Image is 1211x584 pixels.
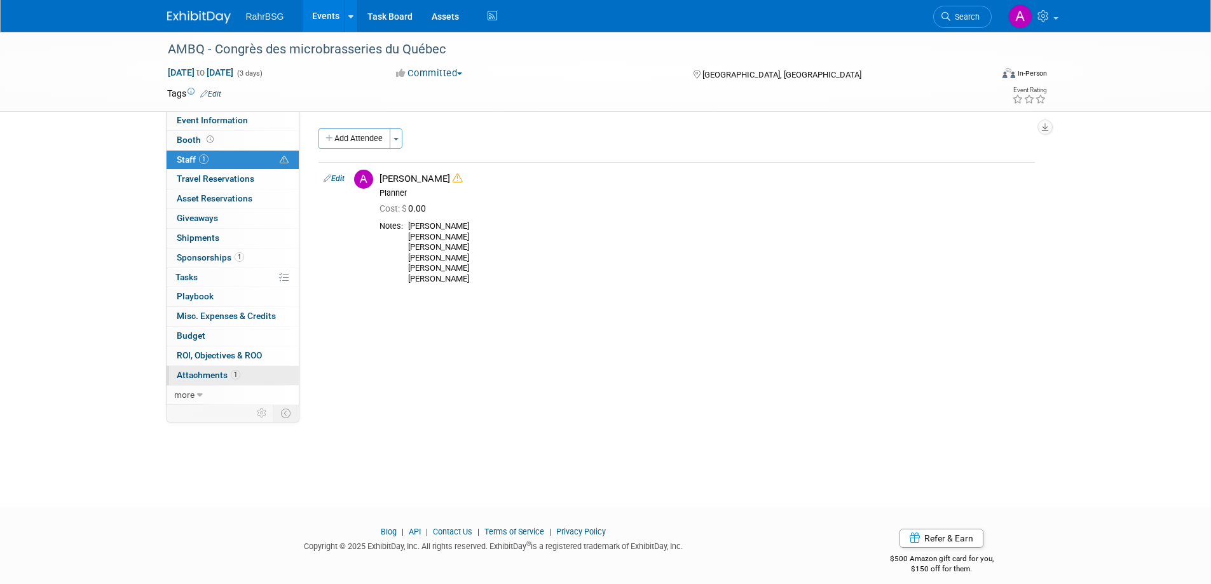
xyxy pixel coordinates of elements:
[177,233,219,243] span: Shipments
[380,188,1030,198] div: Planner
[167,11,231,24] img: ExhibitDay
[380,221,403,231] div: Notes:
[231,370,240,379] span: 1
[195,67,207,78] span: to
[167,87,221,100] td: Tags
[1002,68,1015,78] img: Format-Inperson.png
[409,527,421,536] a: API
[177,330,205,341] span: Budget
[235,252,244,262] span: 1
[433,527,472,536] a: Contact Us
[167,268,299,287] a: Tasks
[167,131,299,150] a: Booth
[177,252,244,262] span: Sponsorships
[1012,87,1046,93] div: Event Rating
[246,11,284,22] span: RahrBSG
[423,527,431,536] span: |
[408,221,1030,284] div: [PERSON_NAME] [PERSON_NAME] [PERSON_NAME] [PERSON_NAME] [PERSON_NAME] [PERSON_NAME]
[167,67,234,78] span: [DATE] [DATE]
[167,327,299,346] a: Budget
[354,170,373,189] img: A.jpg
[484,527,544,536] a: Terms of Service
[177,311,276,321] span: Misc. Expenses & Credits
[251,405,273,421] td: Personalize Event Tab Strip
[200,90,221,98] a: Edit
[839,564,1044,574] div: $150 off for them.
[167,111,299,130] a: Event Information
[167,189,299,208] a: Asset Reservations
[917,66,1048,85] div: Event Format
[546,527,554,536] span: |
[177,115,248,125] span: Event Information
[177,135,216,145] span: Booth
[175,272,198,282] span: Tasks
[474,527,482,536] span: |
[526,540,531,547] sup: ®
[273,405,299,421] td: Toggle Event Tabs
[177,193,252,203] span: Asset Reservations
[380,203,431,214] span: 0.00
[177,154,209,165] span: Staff
[167,346,299,365] a: ROI, Objectives & ROO
[167,386,299,405] a: more
[1017,69,1047,78] div: In-Person
[324,174,345,183] a: Edit
[1008,4,1032,29] img: Anna-Lisa Brewer
[167,229,299,248] a: Shipments
[167,151,299,170] a: Staff1
[900,529,983,548] a: Refer & Earn
[380,203,408,214] span: Cost: $
[280,154,289,166] span: Potential Scheduling Conflict -- at least one attendee is tagged in another overlapping event.
[381,527,397,536] a: Blog
[167,366,299,385] a: Attachments1
[556,527,606,536] a: Privacy Policy
[950,12,980,22] span: Search
[380,173,1030,185] div: [PERSON_NAME]
[199,154,209,164] span: 1
[177,350,262,360] span: ROI, Objectives & ROO
[453,173,462,183] i: Double-book Warning!
[167,307,299,326] a: Misc. Expenses & Credits
[167,538,821,552] div: Copyright © 2025 ExhibitDay, Inc. All rights reserved. ExhibitDay is a registered trademark of Ex...
[839,545,1044,574] div: $500 Amazon gift card for you,
[399,527,407,536] span: |
[167,170,299,189] a: Travel Reservations
[167,287,299,306] a: Playbook
[177,173,254,184] span: Travel Reservations
[163,38,973,61] div: AMBQ - Congrès des microbrasseries du Québec
[167,209,299,228] a: Giveaways
[177,291,214,301] span: Playbook
[318,128,390,149] button: Add Attendee
[204,135,216,144] span: Booth not reserved yet
[236,69,263,78] span: (3 days)
[174,390,195,400] span: more
[177,370,240,380] span: Attachments
[167,248,299,268] a: Sponsorships1
[933,6,992,28] a: Search
[177,213,218,223] span: Giveaways
[392,67,467,80] button: Committed
[702,70,861,79] span: [GEOGRAPHIC_DATA], [GEOGRAPHIC_DATA]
